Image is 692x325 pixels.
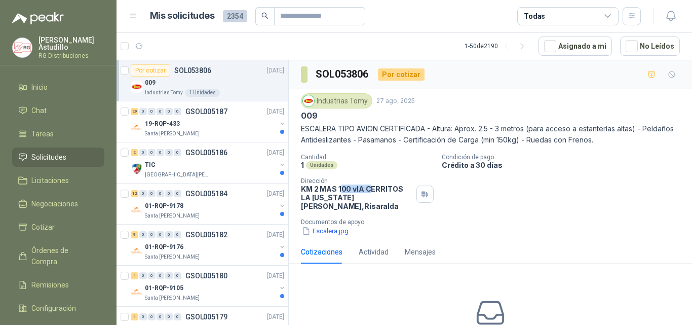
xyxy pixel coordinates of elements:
[157,190,164,197] div: 0
[157,272,164,279] div: 0
[131,188,286,220] a: 12 0 0 0 0 0 GSOL005184[DATE] Company Logo01-RQP-9178Santa [PERSON_NAME]
[131,204,143,216] img: Company Logo
[131,313,138,320] div: 4
[131,163,143,175] img: Company Logo
[13,38,32,57] img: Company Logo
[267,312,284,322] p: [DATE]
[31,198,78,209] span: Negociaciones
[12,171,104,190] a: Licitaciones
[12,12,64,24] img: Logo peakr
[145,294,200,302] p: Santa [PERSON_NAME]
[306,161,337,169] div: Unidades
[148,272,156,279] div: 0
[131,231,138,238] div: 9
[145,130,200,138] p: Santa [PERSON_NAME]
[267,66,284,76] p: [DATE]
[139,108,147,115] div: 0
[185,149,227,156] p: GSOL005186
[31,245,95,267] span: Órdenes de Compra
[185,89,220,97] div: 1 Unidades
[316,66,370,82] h3: SOL053806
[39,37,104,51] p: [PERSON_NAME] Astudillo
[301,123,680,146] p: ESCALERA TIPO AVION CERTIFICADA - Altura: Aprox. 2.5 - 3 metros (para acceso a estanterías altas)...
[31,175,69,186] span: Licitaciones
[261,12,268,19] span: search
[12,148,104,167] a: Solicitudes
[301,177,412,185] p: Dirección
[12,275,104,295] a: Remisiones
[165,231,173,238] div: 0
[157,231,164,238] div: 0
[145,78,156,88] p: 009
[145,283,183,293] p: 01-RQP-9105
[131,147,286,179] a: 2 0 0 0 0 0 GSOL005186[DATE] Company LogoTIC[GEOGRAPHIC_DATA][PERSON_NAME]
[301,219,688,226] p: Documentos de apoyo
[174,231,181,238] div: 0
[31,82,48,93] span: Inicio
[267,107,284,117] p: [DATE]
[165,108,173,115] div: 0
[465,38,530,54] div: 1 - 50 de 2190
[301,246,342,258] div: Cotizaciones
[31,279,69,291] span: Remisiones
[185,313,227,320] p: GSOL005179
[145,242,183,252] p: 01-RQP-9176
[174,108,181,115] div: 0
[378,68,425,81] div: Por cotizar
[131,229,286,261] a: 9 0 0 0 0 0 GSOL005182[DATE] Company Logo01-RQP-9176Santa [PERSON_NAME]
[620,37,680,56] button: No Leídos
[131,64,170,77] div: Por cotizar
[148,190,156,197] div: 0
[157,108,164,115] div: 0
[267,230,284,240] p: [DATE]
[185,272,227,279] p: GSOL005180
[12,194,104,213] a: Negociaciones
[139,149,147,156] div: 0
[131,245,143,257] img: Company Logo
[12,124,104,143] a: Tareas
[148,231,156,238] div: 0
[150,9,215,23] h1: Mis solicitudes
[174,149,181,156] div: 0
[139,313,147,320] div: 0
[31,128,54,139] span: Tareas
[131,190,138,197] div: 12
[174,313,181,320] div: 0
[148,313,156,320] div: 0
[174,272,181,279] div: 0
[12,241,104,271] a: Órdenes de Compra
[12,78,104,97] a: Inicio
[145,253,200,261] p: Santa [PERSON_NAME]
[185,190,227,197] p: GSOL005184
[301,111,317,121] p: 009
[267,271,284,281] p: [DATE]
[223,10,247,22] span: 2354
[131,122,143,134] img: Company Logo
[405,246,436,258] div: Mensajes
[145,160,156,170] p: TIC
[31,303,76,314] span: Configuración
[145,212,200,220] p: Santa [PERSON_NAME]
[39,53,104,59] p: RG Distribuciones
[148,149,156,156] div: 0
[31,152,66,163] span: Solicitudes
[442,154,688,161] p: Condición de pago
[131,108,138,115] div: 29
[131,272,138,279] div: 4
[12,299,104,318] a: Configuración
[174,190,181,197] div: 0
[376,96,415,106] p: 27 ago, 2025
[145,171,209,179] p: [GEOGRAPHIC_DATA][PERSON_NAME]
[301,185,412,210] p: KM 2 MAS 100 vIA CERRITOS LA [US_STATE] [PERSON_NAME] , Risaralda
[442,161,688,169] p: Crédito a 30 días
[131,149,138,156] div: 2
[131,286,143,298] img: Company Logo
[148,108,156,115] div: 0
[12,101,104,120] a: Chat
[131,81,143,93] img: Company Logo
[139,231,147,238] div: 0
[539,37,612,56] button: Asignado a mi
[267,189,284,199] p: [DATE]
[131,105,286,138] a: 29 0 0 0 0 0 GSOL005187[DATE] Company Logo19-RQP-433Santa [PERSON_NAME]
[165,190,173,197] div: 0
